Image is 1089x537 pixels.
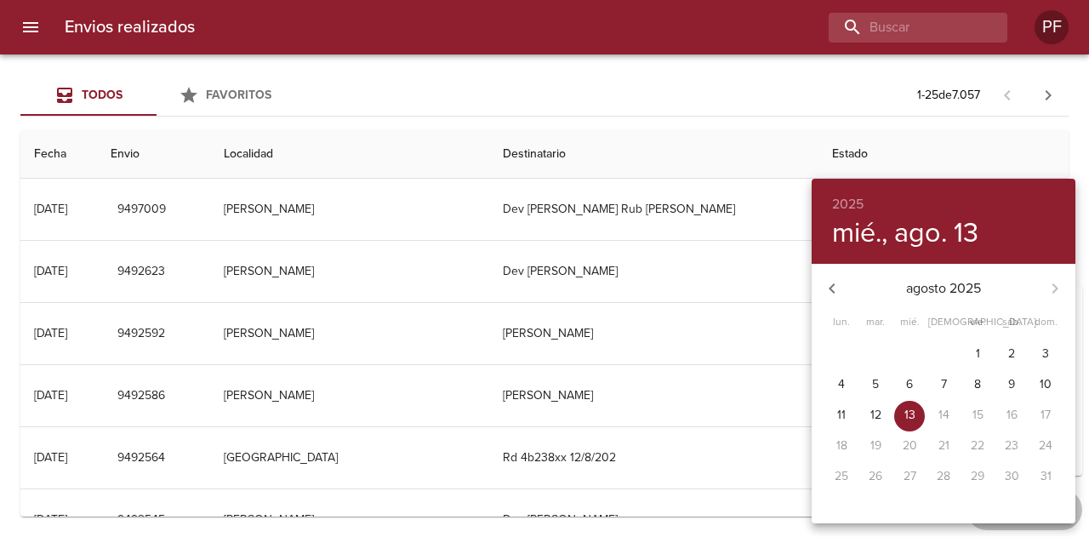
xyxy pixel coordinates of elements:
[852,278,1035,299] p: agosto 2025
[941,376,947,393] p: 7
[826,370,857,401] button: 4
[832,192,864,216] button: 2025
[860,401,891,431] button: 12
[1040,376,1052,393] p: 10
[906,376,913,393] p: 6
[894,370,925,401] button: 6
[826,401,857,431] button: 11
[832,216,978,250] button: mié., ago. 13
[974,376,981,393] p: 8
[870,407,881,424] p: 12
[904,407,915,424] p: 13
[838,376,845,393] p: 4
[1008,376,1015,393] p: 9
[976,346,980,363] p: 1
[996,370,1027,401] button: 9
[996,340,1027,370] button: 2
[1030,314,1061,331] span: dom.
[837,407,846,424] p: 11
[996,314,1027,331] span: sáb.
[928,370,959,401] button: 7
[826,314,857,331] span: lun.
[872,376,879,393] p: 5
[962,314,993,331] span: vie.
[962,370,993,401] button: 8
[860,314,891,331] span: mar.
[1042,346,1049,363] p: 3
[894,401,925,431] button: 13
[1008,346,1015,363] p: 2
[962,340,993,370] button: 1
[894,314,925,331] span: mié.
[928,314,959,331] span: [DEMOGRAPHIC_DATA].
[860,370,891,401] button: 5
[1030,340,1061,370] button: 3
[1030,370,1061,401] button: 10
